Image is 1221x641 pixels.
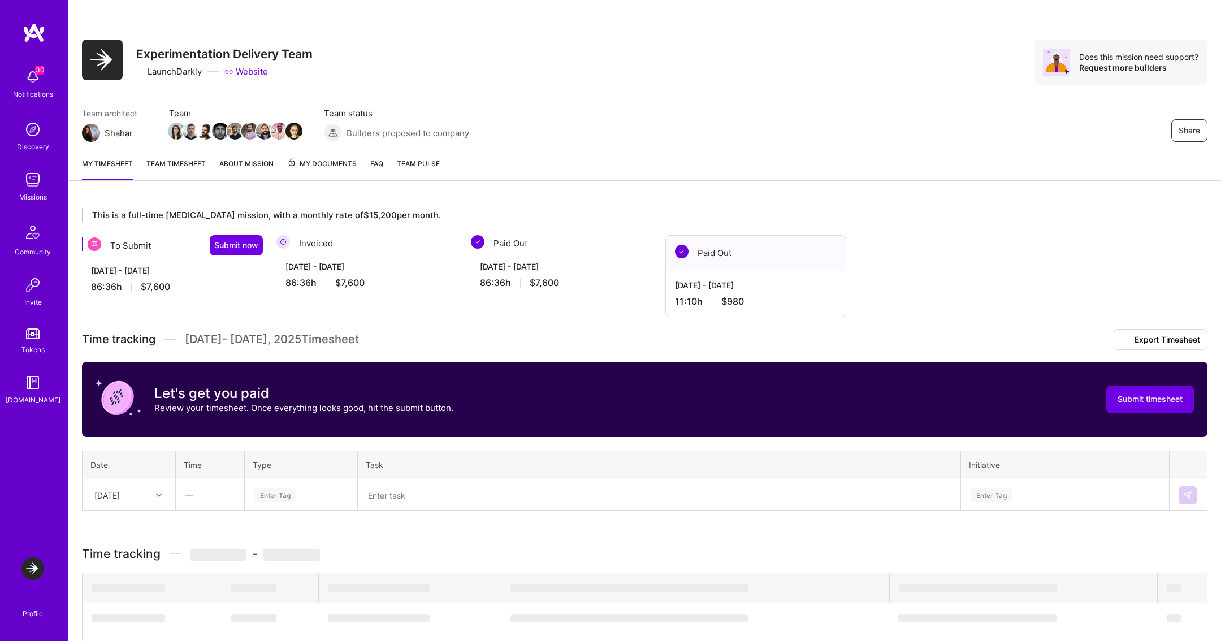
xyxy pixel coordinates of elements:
span: [DATE] - [DATE] , 2025 Timesheet [185,332,359,347]
img: Invoiced [276,235,290,249]
div: Time [184,459,236,471]
i: icon CompanyGray [136,67,145,76]
th: Type [245,451,358,479]
span: ‌ [328,614,430,622]
div: [DATE] - [DATE] [675,279,837,291]
span: ‌ [92,614,165,622]
div: Does this mission need support? [1079,51,1198,62]
img: Team Member Avatar [241,123,258,140]
div: 86:36 h [285,277,448,289]
a: Team Member Avatar [287,122,301,141]
div: [DATE] - [DATE] [480,261,643,272]
div: Paid Out [666,236,846,270]
span: $7,600 [530,277,559,289]
th: Task [358,451,961,479]
span: Team Pulse [397,159,440,168]
img: Paid Out [675,245,689,258]
span: ‌ [1167,584,1181,592]
span: Submit now [214,240,258,251]
a: My Documents [287,158,357,180]
a: Team Member Avatar [184,122,198,141]
a: Team Member Avatar [243,122,257,141]
a: LaunchDarkly: Experimentation Delivery Team [19,557,47,580]
i: icon Download [1121,336,1130,344]
img: Team Member Avatar [168,123,185,140]
div: Enter Tag [254,486,296,504]
div: Invite [24,296,42,308]
div: Invoiced [276,235,457,252]
a: My timesheet [82,158,133,180]
a: Team Member Avatar [198,122,213,141]
img: Team Member Avatar [285,123,302,140]
a: Team Member Avatar [169,122,184,141]
span: Team architect [82,107,146,119]
img: teamwork [21,168,44,191]
span: Builders proposed to company [347,127,469,139]
span: ‌ [231,584,276,592]
img: Submit [1183,491,1192,500]
a: Team Member Avatar [228,122,243,141]
img: logo [23,23,45,43]
p: Review your timesheet. Once everything looks good, hit the submit button. [154,402,453,414]
span: Share [1179,125,1200,136]
div: Notifications [13,88,53,100]
img: Paid Out [471,235,484,249]
img: Team Architect [82,124,100,142]
img: Team Member Avatar [227,123,244,140]
img: tokens [26,328,40,339]
img: bell [21,66,44,88]
span: Submit timesheet [1118,393,1183,405]
img: guide book [21,371,44,394]
a: Team Member Avatar [213,122,228,141]
div: [DATE] - [DATE] [285,261,448,272]
div: Profile [23,608,43,618]
div: 86:36 h [91,281,254,293]
img: To Submit [88,237,101,251]
span: ‌ [899,584,1057,592]
div: — [176,480,244,510]
img: Invite [21,274,44,296]
span: ‌ [510,614,748,622]
span: ‌ [510,584,748,592]
img: LaunchDarkly: Experimentation Delivery Team [21,557,44,580]
span: ‌ [328,584,430,592]
span: ‌ [92,584,165,592]
div: To Submit [82,235,263,255]
img: Team Member Avatar [212,123,229,140]
img: Builders proposed to company [324,124,342,142]
span: $980 [721,296,744,307]
a: Team Member Avatar [272,122,287,141]
span: Team [169,107,301,119]
button: Submit now [210,235,263,255]
div: Paid Out [471,235,652,252]
div: Missions [19,191,47,203]
a: FAQ [370,158,383,180]
div: 11:10 h [675,296,837,307]
span: ‌ [190,549,246,561]
span: 30 [35,66,44,75]
div: Tokens [21,344,45,356]
i: icon Mail [137,128,146,137]
img: coin [96,375,141,421]
img: discovery [21,118,44,141]
div: LaunchDarkly [136,66,202,77]
span: Time tracking [82,332,155,347]
i: icon Chevron [156,492,162,498]
button: Export Timesheet [1114,329,1207,350]
button: Share [1171,119,1207,142]
span: ‌ [898,614,1057,622]
span: ‌ [231,614,276,622]
a: Team Pulse [397,158,440,180]
img: Team Member Avatar [271,123,288,140]
div: Community [15,246,51,258]
a: Team timesheet [146,158,206,180]
div: Discovery [17,141,49,153]
img: Team Member Avatar [183,123,200,140]
div: Enter Tag [971,486,1012,504]
span: - [190,547,320,561]
img: Team Member Avatar [197,123,214,140]
a: Website [224,66,268,77]
div: Shahar [105,127,133,139]
img: Team Member Avatar [256,123,273,140]
span: ‌ [1167,614,1181,622]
